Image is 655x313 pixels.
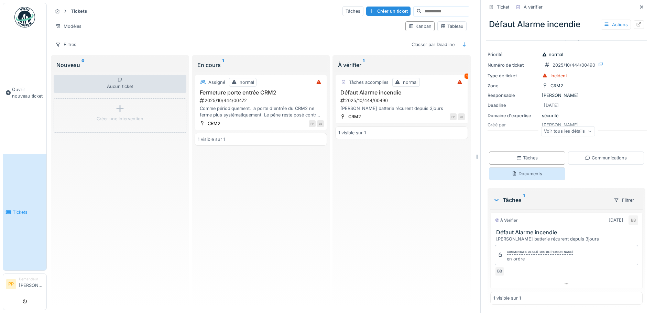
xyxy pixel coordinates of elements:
[516,155,538,161] div: Tâches
[340,97,465,104] div: 2025/10/444/00490
[488,72,539,79] div: Type de ticket
[68,8,90,14] strong: Tickets
[495,267,504,276] div: BB
[198,89,324,96] h3: Fermeture porte entrée CRM2
[629,215,638,225] div: BB
[493,196,608,204] div: Tâches
[349,79,389,86] div: Tâches accomplies
[550,72,567,79] div: Incident
[338,61,465,69] div: À vérifier
[363,61,364,69] sup: 1
[19,277,44,291] li: [PERSON_NAME]
[6,277,44,293] a: PP Demandeur[PERSON_NAME]
[493,295,521,301] div: 1 visible sur 1
[450,113,457,120] div: PP
[13,209,44,215] span: Tickets
[496,229,640,236] h3: Défaut Alarme incendie
[52,40,79,49] div: Filtres
[19,277,44,282] div: Demandeur
[488,112,645,119] div: sécurité
[488,92,539,99] div: Responsable
[507,250,573,255] div: Commentaire de clôture de [PERSON_NAME]
[496,236,640,242] div: [PERSON_NAME] batterie récurent depuis 3jours
[198,136,225,143] div: 1 visible sur 1
[544,102,559,109] div: [DATE]
[338,105,465,112] div: [PERSON_NAME] batterie récurent depuis 3jours
[488,82,539,89] div: Zone
[486,15,647,33] div: Défaut Alarme incendie
[541,126,595,136] div: Voir tous les détails
[317,120,324,127] div: BB
[542,51,563,58] div: normal
[56,61,184,69] div: Nouveau
[208,79,225,86] div: Assigné
[14,7,35,27] img: Badge_color-CXgf-gQk.svg
[338,89,465,96] h3: Défaut Alarme incendie
[488,51,539,58] div: Priorité
[12,86,44,99] span: Ouvrir nouveau ticket
[553,62,595,68] div: 2025/10/444/00490
[458,113,465,120] div: BB
[348,113,361,120] div: CRM2
[366,7,411,16] div: Créer un ticket
[342,6,363,16] div: Tâches
[523,196,525,204] sup: 1
[601,20,631,30] div: Actions
[488,92,645,99] div: [PERSON_NAME]
[54,75,186,93] div: Aucun ticket
[338,130,366,136] div: 1 visible sur 1
[309,120,316,127] div: PP
[222,61,224,69] sup: 1
[507,256,573,262] div: en ordre
[403,79,417,86] div: normal
[495,217,517,223] div: À vérifier
[465,74,469,79] div: 1
[611,195,637,205] div: Filtrer
[488,62,539,68] div: Numéro de ticket
[440,23,463,30] div: Tableau
[81,61,85,69] sup: 0
[198,105,324,118] div: Comme périodiquement, la porte d'entrée du CRM2 ne ferme plus systématiquement. Le pêne reste pos...
[488,112,539,119] div: Domaine d'expertise
[408,40,458,49] div: Classer par Deadline
[199,97,324,104] div: 2025/10/444/00472
[488,102,539,109] div: Deadline
[3,154,46,271] a: Tickets
[240,79,254,86] div: normal
[497,4,509,10] div: Ticket
[408,23,432,30] div: Kanban
[524,4,543,10] div: À vérifier
[6,279,16,289] li: PP
[609,217,623,223] div: [DATE]
[550,82,563,89] div: CRM2
[208,120,220,127] div: CRM2
[585,155,627,161] div: Communications
[3,31,46,154] a: Ouvrir nouveau ticket
[512,170,542,177] div: Documents
[197,61,325,69] div: En cours
[52,21,85,31] div: Modèles
[97,115,143,122] div: Créer une intervention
